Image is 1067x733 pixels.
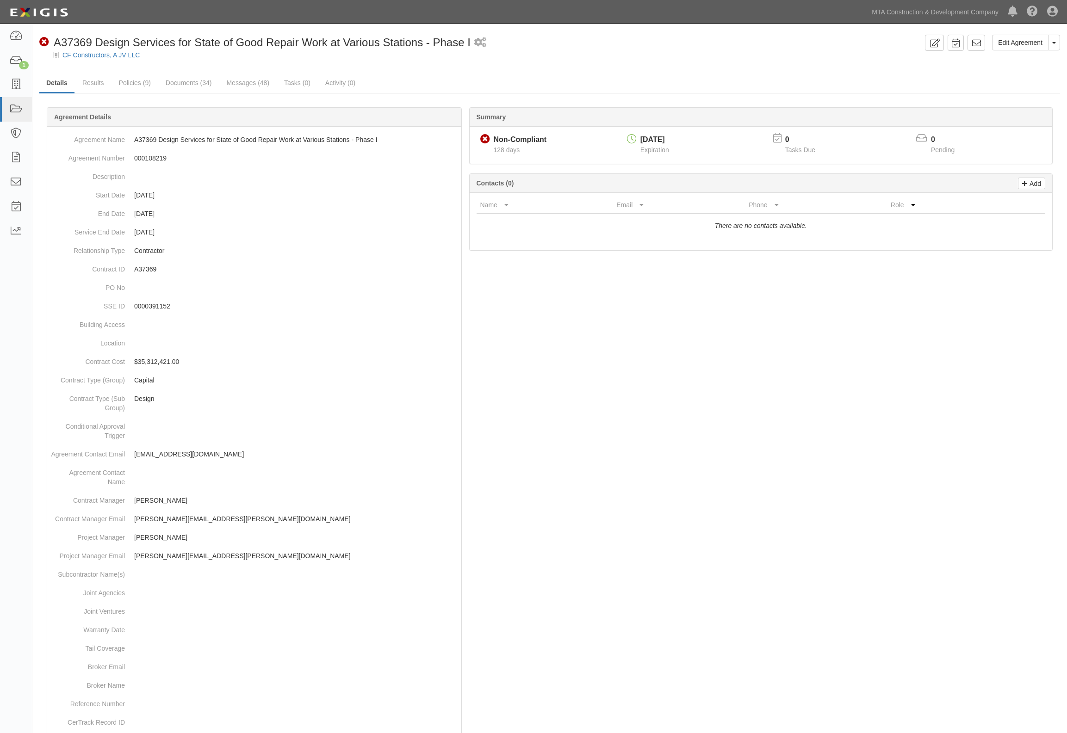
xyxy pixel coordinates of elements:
[477,197,613,214] th: Name
[51,389,125,413] dt: Contract Type (Sub Group)
[494,135,547,145] div: Non-Compliant
[277,74,317,92] a: Tasks (0)
[134,533,458,542] p: [PERSON_NAME]
[51,528,125,542] dt: Project Manager
[51,186,458,204] dd: [DATE]
[51,445,125,459] dt: Agreement Contact Email
[480,135,490,144] i: Non-Compliant
[867,3,1003,21] a: MTA Construction & Development Company
[745,197,887,214] th: Phone
[134,302,458,311] p: 0000391152
[134,394,458,403] p: Design
[51,695,125,708] dt: Reference Number
[51,491,125,505] dt: Contract Manager
[219,74,276,92] a: Messages (48)
[51,167,125,181] dt: Description
[54,36,471,49] span: A37369 Design Services for State of Good Repair Work at Various Stations - Phase I
[931,146,955,154] span: Pending
[51,204,125,218] dt: End Date
[51,130,125,144] dt: Agreement Name
[134,357,458,366] p: $35,312,421.00
[39,74,74,93] a: Details
[51,565,125,579] dt: Subcontractor Name(s)
[51,149,125,163] dt: Agreement Number
[19,61,29,69] div: 1
[1027,178,1041,189] p: Add
[51,334,125,348] dt: Location
[51,278,125,292] dt: PO No
[7,4,71,21] img: logo-5460c22ac91f19d4615b14bd174203de0afe785f0fc80cf4dbbc73dc1793850b.png
[134,514,458,524] p: [PERSON_NAME][EMAIL_ADDRESS][PERSON_NAME][DOMAIN_NAME]
[51,130,458,149] dd: A37369 Design Services for State of Good Repair Work at Various Stations - Phase I
[715,222,807,229] i: There are no contacts available.
[51,639,125,653] dt: Tail Coverage
[51,584,125,597] dt: Joint Agencies
[51,260,125,274] dt: Contract ID
[785,135,827,145] p: 0
[1027,6,1038,18] i: Help Center - Complianz
[51,602,125,616] dt: Joint Ventures
[75,74,111,92] a: Results
[494,146,520,154] span: Since 06/01/2025
[51,463,125,487] dt: Agreement Contact Name
[51,241,125,255] dt: Relationship Type
[51,149,458,167] dd: 000108219
[477,113,506,121] b: Summary
[112,74,158,92] a: Policies (9)
[51,204,458,223] dd: [DATE]
[134,551,458,561] p: [PERSON_NAME][EMAIL_ADDRESS][PERSON_NAME][DOMAIN_NAME]
[992,35,1048,50] a: Edit Agreement
[640,135,669,145] div: [DATE]
[51,417,125,440] dt: Conditional Approval Trigger
[159,74,219,92] a: Documents (34)
[640,146,669,154] span: Expiration
[51,510,125,524] dt: Contract Manager Email
[51,371,125,385] dt: Contract Type (Group)
[613,197,745,214] th: Email
[51,676,125,690] dt: Broker Name
[51,186,125,200] dt: Start Date
[134,450,458,459] p: [EMAIL_ADDRESS][DOMAIN_NAME]
[51,223,458,241] dd: [DATE]
[39,37,49,47] i: Non-Compliant
[62,51,140,59] a: CF Constructors, A JV LLC
[1018,178,1045,189] a: Add
[54,113,111,121] b: Agreement Details
[51,658,125,671] dt: Broker Email
[51,621,125,634] dt: Warranty Date
[134,496,458,505] p: [PERSON_NAME]
[51,315,125,329] dt: Building Access
[51,352,125,366] dt: Contract Cost
[51,297,125,311] dt: SSE ID
[318,74,362,92] a: Activity (0)
[51,241,458,260] dd: Contractor
[51,223,125,237] dt: Service End Date
[887,197,1008,214] th: Role
[39,35,471,50] div: A37369 Design Services for State of Good Repair Work at Various Stations - Phase I
[785,146,815,154] span: Tasks Due
[931,135,966,145] p: 0
[51,547,125,561] dt: Project Manager Email
[474,38,486,48] i: 1 scheduled workflow
[134,376,458,385] p: Capital
[477,179,514,187] b: Contacts (0)
[51,713,125,727] dt: CerTrack Record ID
[134,265,458,274] p: A37369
